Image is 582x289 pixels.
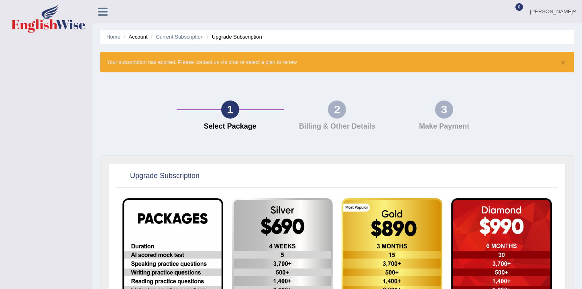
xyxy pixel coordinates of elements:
h4: Select Package [181,123,280,131]
div: 1 [221,100,239,119]
li: Account [122,33,147,41]
div: 3 [435,100,453,119]
div: 2 [328,100,346,119]
h4: Billing & Other Details [288,123,387,131]
h4: Make Payment [395,123,494,131]
li: Upgrade Subscription [205,33,262,41]
a: Home [106,34,120,40]
span: 0 [515,3,523,11]
button: × [561,58,566,67]
div: Your subscription has expired. Please contact us via chat or select a plan to renew [100,52,574,72]
h2: Upgrade Subscription [118,170,199,182]
a: Current Subscription [156,34,203,40]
